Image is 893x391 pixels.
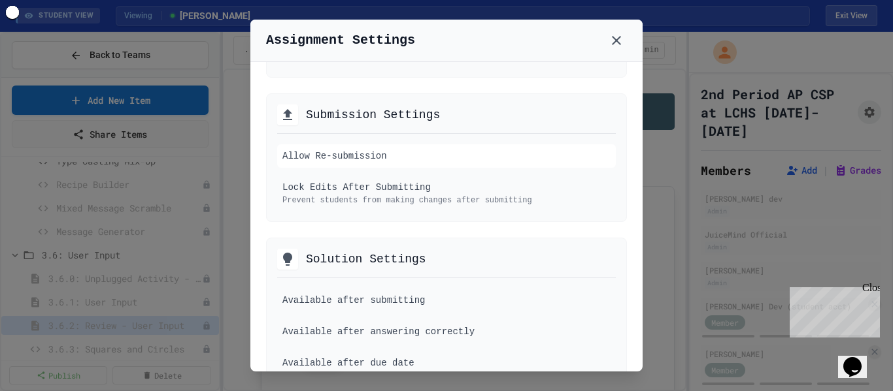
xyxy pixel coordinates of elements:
[838,339,880,378] iframe: chat widget
[282,294,600,307] div: Available after submitting
[282,325,600,338] div: Available after answering correctly
[306,250,426,268] h2: Solution Settings
[282,149,600,163] div: Allow Re-submission
[306,106,440,124] h2: Submission Settings
[282,356,600,369] div: Available after due date
[282,181,600,194] div: Lock Edits After Submitting
[784,282,880,337] iframe: chat widget
[266,31,415,50] h1: Assignment Settings
[5,5,90,83] div: Chat with us now!Close
[282,195,600,206] div: Prevent students from making changes after submitting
